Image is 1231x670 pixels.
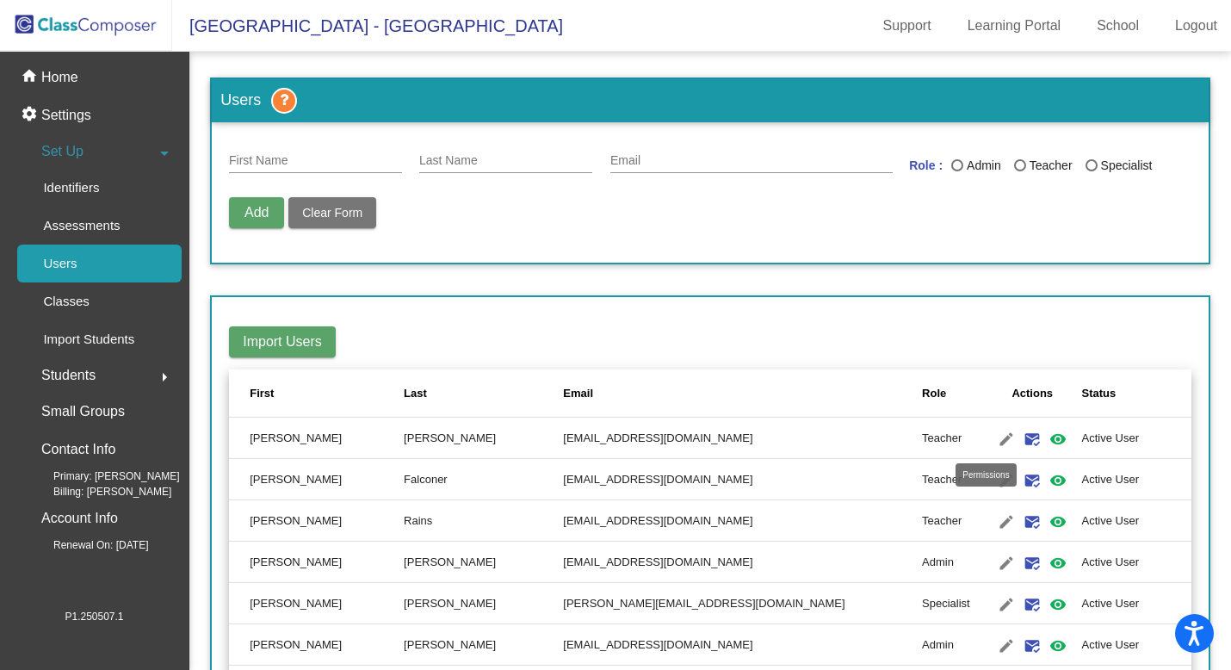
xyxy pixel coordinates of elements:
a: School [1083,12,1153,40]
mat-icon: edit [996,512,1017,532]
mat-icon: visibility [1048,594,1068,615]
p: Home [41,67,78,88]
mat-icon: visibility [1048,470,1068,491]
td: Specialist [922,583,983,624]
div: Status [1082,385,1171,402]
mat-icon: edit [996,429,1017,450]
mat-icon: mark_email_read [1022,429,1042,450]
th: Actions [983,369,1082,418]
mat-icon: edit [996,470,1017,491]
mat-icon: mark_email_read [1022,594,1042,615]
td: [PERSON_NAME] [229,418,404,459]
input: E Mail [610,154,893,168]
span: Renewal On: [DATE] [26,537,148,553]
span: Add [244,205,269,220]
mat-icon: visibility [1048,636,1068,656]
mat-label: Role : [909,157,943,180]
span: [GEOGRAPHIC_DATA] - [GEOGRAPHIC_DATA] [172,12,563,40]
td: [PERSON_NAME] [404,624,563,666]
span: Clear Form [302,206,362,220]
span: Primary: [PERSON_NAME] [26,468,180,484]
mat-icon: visibility [1048,512,1068,532]
td: [EMAIL_ADDRESS][DOMAIN_NAME] [563,418,922,459]
mat-icon: mark_email_read [1022,553,1042,574]
button: Clear Form [288,197,376,228]
div: Teacher [1026,157,1073,175]
mat-radio-group: Last Name [951,157,1165,180]
mat-icon: visibility [1048,429,1068,450]
td: [PERSON_NAME] [404,583,563,624]
td: Active User [1082,583,1191,624]
td: [PERSON_NAME] [229,542,404,583]
span: Students [41,363,96,388]
div: Last [404,385,427,402]
td: [EMAIL_ADDRESS][DOMAIN_NAME] [563,459,922,500]
td: [PERSON_NAME] [404,418,563,459]
td: [PERSON_NAME] [229,459,404,500]
div: Role [922,385,946,402]
td: [PERSON_NAME][EMAIL_ADDRESS][DOMAIN_NAME] [563,583,922,624]
mat-icon: arrow_drop_down [154,143,175,164]
p: Users [43,253,77,274]
p: Account Info [41,506,118,530]
mat-icon: home [21,67,41,88]
p: Classes [43,291,89,312]
div: First [250,385,404,402]
div: Role [922,385,983,402]
td: [PERSON_NAME] [229,583,404,624]
span: Set Up [41,140,84,164]
div: Specialist [1098,157,1153,175]
td: Falconer [404,459,563,500]
td: Active User [1082,418,1191,459]
td: Admin [922,542,983,583]
td: Teacher [922,500,983,542]
p: Identifiers [43,177,99,198]
mat-icon: arrow_right [154,367,175,388]
a: Logout [1161,12,1231,40]
a: Support [869,12,945,40]
a: Learning Portal [954,12,1075,40]
mat-icon: mark_email_read [1022,470,1042,491]
div: Last [404,385,563,402]
div: Admin [963,157,1001,175]
input: Last Name [419,154,592,168]
td: Active User [1082,542,1191,583]
td: [PERSON_NAME] [229,624,404,666]
td: Active User [1082,500,1191,542]
td: [EMAIL_ADDRESS][DOMAIN_NAME] [563,500,922,542]
button: Add [229,197,284,228]
td: Teacher [922,418,983,459]
span: Import Users [243,334,322,349]
mat-icon: edit [996,553,1017,574]
p: Contact Info [41,437,115,462]
p: Assessments [43,215,120,236]
td: [PERSON_NAME] [229,500,404,542]
td: Active User [1082,459,1191,500]
p: Import Students [43,329,134,350]
td: [EMAIL_ADDRESS][DOMAIN_NAME] [563,542,922,583]
td: Teacher [922,459,983,500]
mat-icon: settings [21,105,41,126]
div: Status [1082,385,1117,402]
mat-icon: mark_email_read [1022,636,1042,656]
td: Rains [404,500,563,542]
mat-icon: visibility [1048,553,1068,574]
td: [PERSON_NAME] [404,542,563,583]
p: Small Groups [41,400,125,424]
div: Email [563,385,593,402]
td: [EMAIL_ADDRESS][DOMAIN_NAME] [563,624,922,666]
td: Admin [922,624,983,666]
button: Import Users [229,326,336,357]
mat-icon: edit [996,636,1017,656]
span: Billing: [PERSON_NAME] [26,484,171,499]
input: First Name [229,154,402,168]
td: Active User [1082,624,1191,666]
mat-icon: edit [996,594,1017,615]
mat-icon: mark_email_read [1022,512,1042,532]
div: Email [563,385,922,402]
h3: Users [212,79,1209,122]
div: First [250,385,274,402]
p: Settings [41,105,91,126]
